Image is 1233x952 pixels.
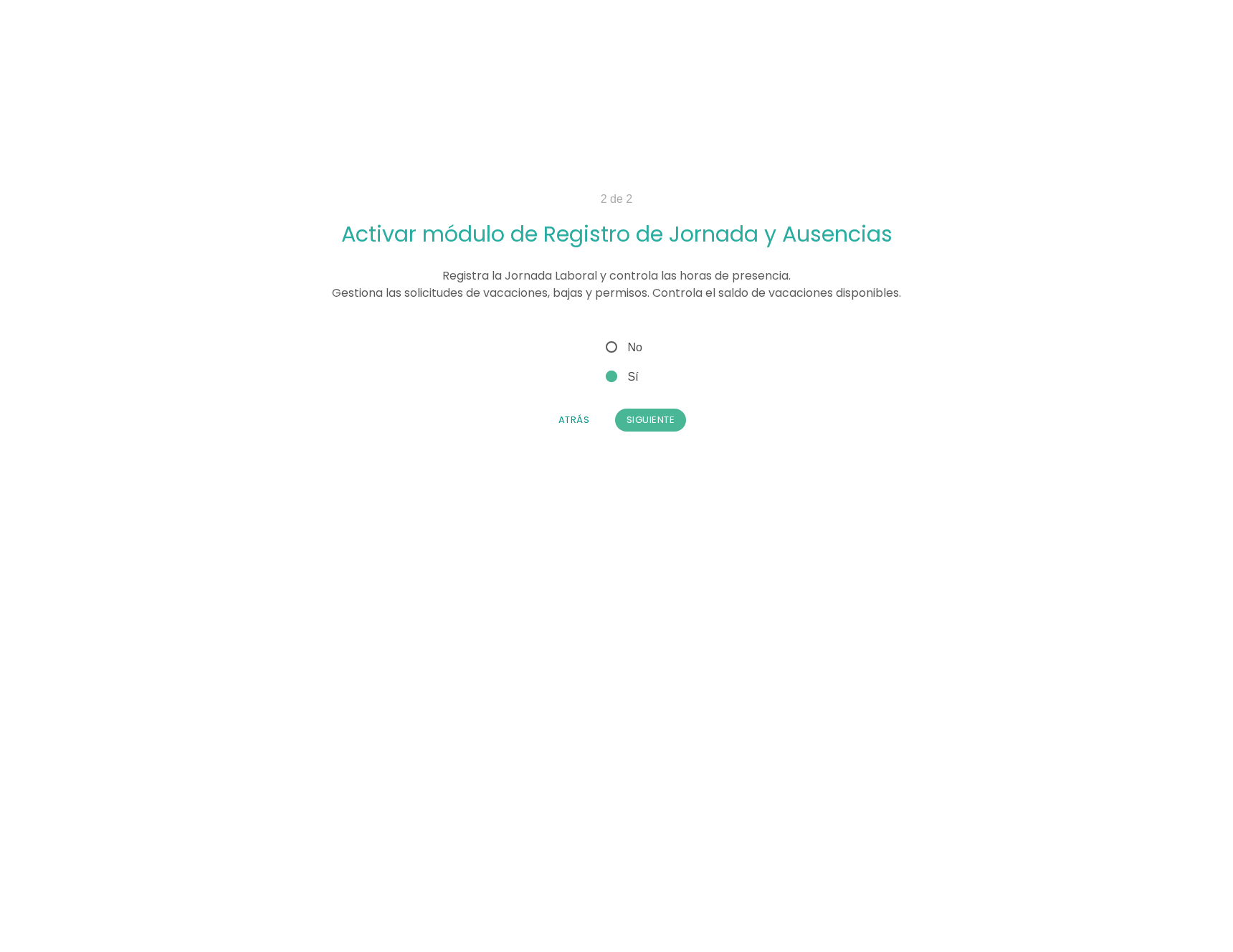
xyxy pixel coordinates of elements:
[603,368,639,386] span: Sí
[547,409,601,432] button: Atrás
[332,267,901,301] span: Registra la Jornada Laboral y controla las horas de presencia. Gestiona las solicitudes de vacaci...
[185,222,1048,246] h2: Activar módulo de Registro de Jornada y Ausencias
[615,409,687,432] button: Siguiente
[185,191,1048,208] p: 2 de 2
[603,338,642,356] span: No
